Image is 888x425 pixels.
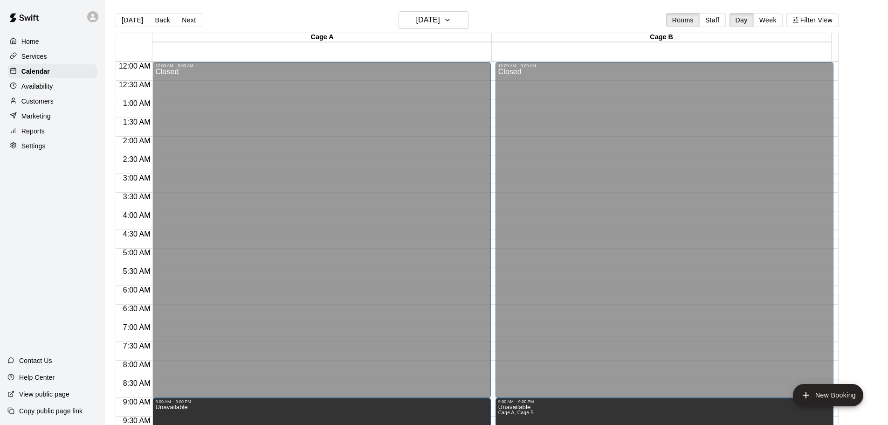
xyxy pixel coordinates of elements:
div: 9:00 AM – 9:00 PM [155,399,488,404]
p: Reports [21,126,45,136]
a: Marketing [7,109,97,123]
button: [DATE] [116,13,149,27]
button: Staff [699,13,726,27]
a: Customers [7,94,97,108]
span: 6:30 AM [121,305,153,313]
p: Home [21,37,39,46]
a: Calendar [7,64,97,78]
span: 4:30 AM [121,230,153,238]
button: Back [149,13,176,27]
span: 5:30 AM [121,267,153,275]
span: 5:00 AM [121,249,153,257]
button: [DATE] [399,11,468,29]
span: 8:00 AM [121,361,153,369]
a: Services [7,49,97,63]
div: Closed [155,68,488,401]
button: Rooms [666,13,700,27]
div: Cage B [492,33,831,42]
span: 12:30 AM [117,81,153,89]
div: Closed [498,68,831,401]
p: Settings [21,141,46,151]
span: 7:00 AM [121,323,153,331]
div: Cage A [152,33,492,42]
h6: [DATE] [416,14,440,27]
a: Settings [7,139,97,153]
span: 9:30 AM [121,417,153,425]
span: 3:30 AM [121,193,153,201]
p: Copy public page link [19,406,83,416]
p: View public page [19,390,69,399]
span: 8:30 AM [121,379,153,387]
p: Customers [21,97,54,106]
p: Availability [21,82,53,91]
span: 9:00 AM [121,398,153,406]
a: Reports [7,124,97,138]
span: 1:00 AM [121,99,153,107]
a: Availability [7,79,97,93]
button: add [793,384,863,406]
p: Marketing [21,111,51,121]
a: Home [7,35,97,49]
button: Day [730,13,754,27]
p: Services [21,52,47,61]
span: 4:00 AM [121,211,153,219]
div: 12:00 AM – 9:00 AM: Closed [496,62,833,398]
span: 2:30 AM [121,155,153,163]
span: 6:00 AM [121,286,153,294]
div: 12:00 AM – 9:00 AM: Closed [152,62,490,398]
span: Cage A, Cage B [498,410,534,415]
div: 12:00 AM – 9:00 AM [155,63,488,68]
div: 12:00 AM – 9:00 AM [498,63,831,68]
span: 1:30 AM [121,118,153,126]
p: Contact Us [19,356,52,365]
span: 2:00 AM [121,137,153,145]
p: Help Center [19,373,55,382]
p: Calendar [21,67,50,76]
button: Week [753,13,783,27]
button: Filter View [786,13,839,27]
span: 3:00 AM [121,174,153,182]
span: 7:30 AM [121,342,153,350]
span: 12:00 AM [117,62,153,70]
button: Next [176,13,202,27]
div: 9:00 AM – 9:00 PM [498,399,831,404]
